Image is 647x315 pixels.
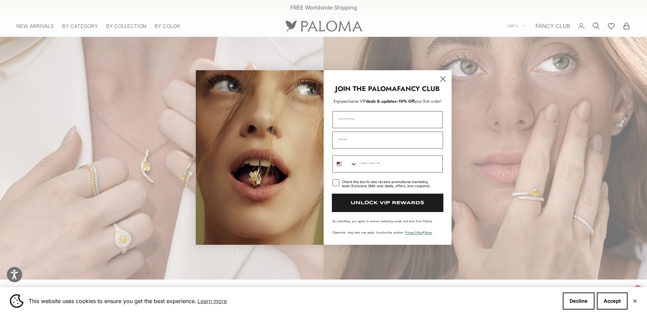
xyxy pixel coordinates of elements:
button: Accept [597,292,628,310]
img: Cookie banner [10,294,24,308]
p: By submitting, you agree to receive marketing emails and texts from Paloma Diamonds. Msg rates ma... [333,219,443,235]
div: Check this box to also receive promotional marketing texts (Exclusive SMS-only deals, offers, and... [342,180,435,188]
span: Enjoy [334,98,343,104]
button: Decline [563,292,594,310]
button: Search Countries [333,156,357,172]
a: Privacy Policy [405,230,423,235]
button: Close dialog [437,73,449,85]
span: This website uses cookies to ensure you get the best experience. [29,296,557,306]
span: 10% Off [398,98,414,104]
img: Loading... [196,70,324,245]
button: UNLOCK VIP REWARDS [332,194,443,212]
strong: JOIN THE PALOMA [335,84,397,94]
span: exclusive VIP [343,98,366,104]
input: First Name [333,111,443,128]
strong: FANCY CLUB [397,84,440,94]
span: + your first order! [396,98,442,104]
input: Email [332,132,443,149]
span: & . [405,230,433,235]
span: deals & updates [343,98,396,104]
input: Phone Number [357,156,442,172]
a: Terms [425,230,432,235]
a: Learn more [196,296,228,306]
img: United States [337,161,342,167]
button: Close [633,299,637,303]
